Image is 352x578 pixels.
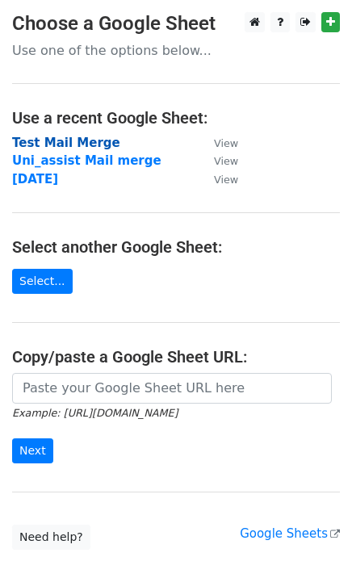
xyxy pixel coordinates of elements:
a: View [198,136,238,150]
small: View [214,155,238,167]
a: View [198,172,238,186]
a: Test Mail Merge [12,136,120,150]
small: View [214,174,238,186]
a: Select... [12,269,73,294]
h4: Select another Google Sheet: [12,237,340,257]
h4: Use a recent Google Sheet: [12,108,340,128]
h3: Choose a Google Sheet [12,12,340,36]
h4: Copy/paste a Google Sheet URL: [12,347,340,366]
small: View [214,137,238,149]
a: Google Sheets [240,526,340,541]
p: Use one of the options below... [12,42,340,59]
iframe: Chat Widget [271,501,352,578]
a: Uni_assist Mail merge [12,153,161,168]
a: Need help? [12,525,90,550]
a: [DATE] [12,172,58,186]
input: Next [12,438,53,463]
a: View [198,153,238,168]
input: Paste your Google Sheet URL here [12,373,332,404]
small: Example: [URL][DOMAIN_NAME] [12,407,178,419]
